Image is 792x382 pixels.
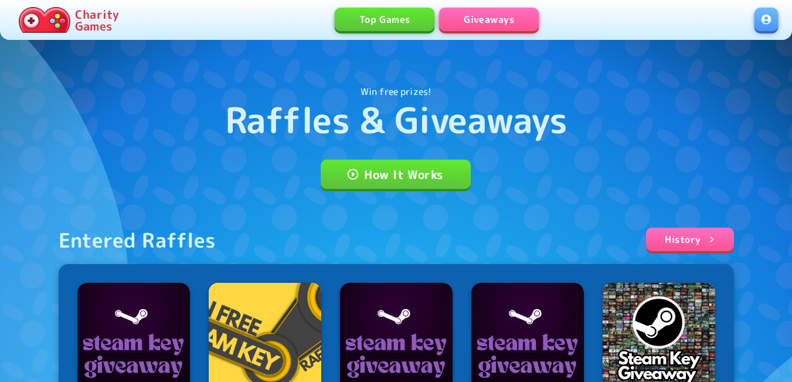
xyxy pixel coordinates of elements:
a: History [646,228,733,251]
a: How It Works [321,160,471,189]
a: Charity Games [14,5,124,35]
p: Charity Games [75,8,119,32]
img: Charity.Games [19,7,70,33]
div: Entered Raffles [59,228,216,252]
a: Top Games [335,8,434,31]
p: Win free prizes! [361,84,431,99]
h1: Raffles & Giveaways [225,99,567,141]
a: Giveaways [439,8,539,31]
